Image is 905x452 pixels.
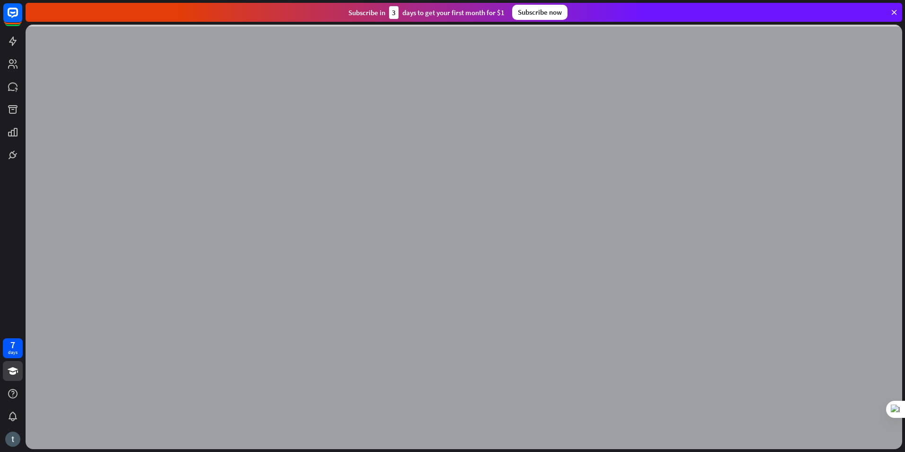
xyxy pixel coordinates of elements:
[389,6,399,19] div: 3
[512,5,568,20] div: Subscribe now
[348,6,505,19] div: Subscribe in days to get your first month for $1
[10,341,15,349] div: 7
[3,338,23,358] a: 7 days
[8,349,18,356] div: days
